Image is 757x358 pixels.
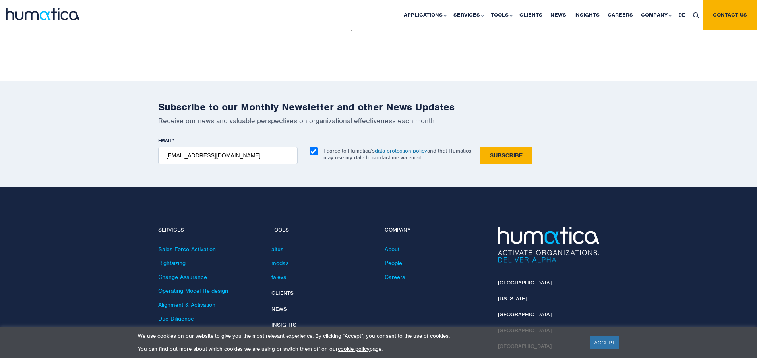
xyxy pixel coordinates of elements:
[693,12,699,18] img: search_icon
[498,279,552,286] a: [GEOGRAPHIC_DATA]
[138,333,580,339] p: We use cookies on our website to give you the most relevant experience. By clicking “Accept”, you...
[158,246,216,253] a: Sales Force Activation
[590,336,619,349] a: ACCEPT
[385,259,402,267] a: People
[323,147,471,161] p: I agree to Humatica’s and that Humatica may use my data to contact me via email.
[271,306,287,312] a: News
[158,315,194,322] a: Due Diligence
[338,346,370,352] a: cookie policy
[480,147,532,164] input: Subscribe
[158,259,186,267] a: Rightsizing
[498,311,552,318] a: [GEOGRAPHIC_DATA]
[271,246,283,253] a: altus
[158,301,215,308] a: Alignment & Activation
[158,137,172,144] span: EMAIL
[385,273,405,281] a: Careers
[271,259,288,267] a: modas
[271,273,287,281] a: taleva
[158,147,298,164] input: name@company.com
[6,8,79,20] img: logo
[158,116,599,125] p: Receive our news and valuable perspectives on organizational effectiveness each month.
[385,246,399,253] a: About
[271,290,294,296] a: Clients
[271,227,373,234] h4: Tools
[385,227,486,234] h4: Company
[138,346,580,352] p: You can find out more about which cookies we are using or switch them off on our page.
[498,295,527,302] a: [US_STATE]
[158,273,207,281] a: Change Assurance
[310,147,318,155] input: I agree to Humatica’sdata protection policyand that Humatica may use my data to contact me via em...
[158,227,259,234] h4: Services
[158,287,228,294] a: Operating Model Re-design
[271,321,296,328] a: Insights
[158,101,599,113] h2: Subscribe to our Monthly Newsletter and other News Updates
[678,12,685,18] span: DE
[498,227,599,263] img: Humatica
[375,147,427,154] a: data protection policy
